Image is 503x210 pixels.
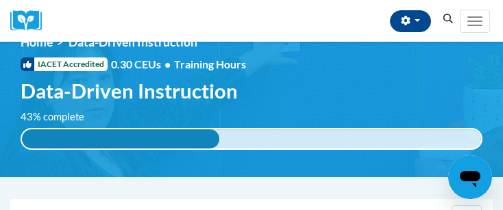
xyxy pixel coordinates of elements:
[22,129,219,148] div: 43% complete
[10,10,51,31] img: Logo brand
[174,57,246,70] span: Training Hours
[448,155,492,199] iframe: Button to launch messaging window
[10,10,51,31] a: Cox Campus
[164,57,171,70] span: •
[111,57,174,72] span: 0.30 CEUs
[21,57,108,71] span: IACET Accredited
[21,79,238,103] span: Data-Driven Instruction
[390,10,431,32] button: Account Settings
[21,109,99,124] label: 43% complete
[69,35,197,49] span: Data-Driven Instruction
[438,11,458,27] button: Search
[21,35,53,49] a: Home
